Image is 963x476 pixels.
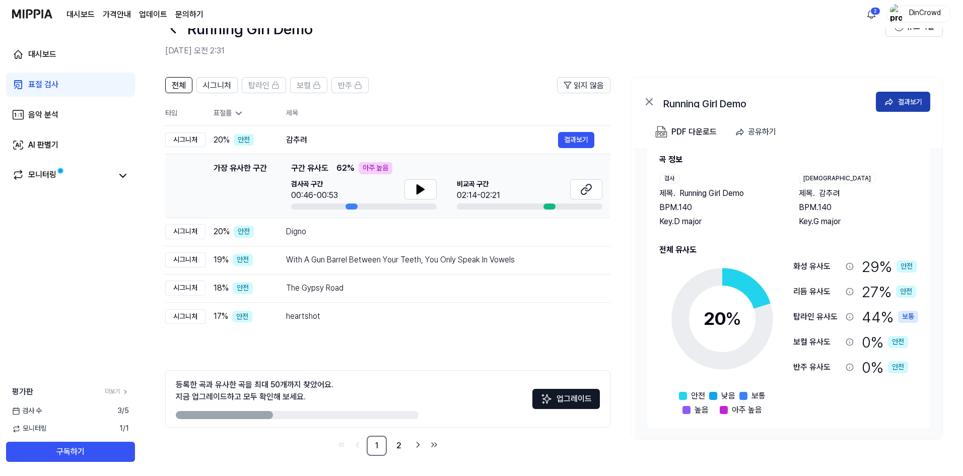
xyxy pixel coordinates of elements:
[12,169,113,183] a: 모니터링
[876,92,930,112] a: 결과보기
[291,179,338,189] span: 검사곡 구간
[291,162,328,174] span: 구간 유사도
[331,77,369,93] button: 반주
[427,438,441,452] a: Go to last page
[574,80,604,92] span: 읽지 않음
[214,310,228,322] span: 17 %
[203,80,231,92] span: 시그니처
[863,6,879,22] button: 알림2
[66,9,95,21] a: 대시보드
[12,386,33,398] span: 평가판
[695,404,709,416] span: 높음
[659,174,679,183] div: 검사
[721,390,735,402] span: 낮음
[165,132,205,148] div: 시그니처
[890,4,902,24] img: profile
[286,310,594,322] div: heartshot
[12,406,42,416] span: 검사 수
[905,8,944,19] div: DinCrowd
[214,226,230,238] span: 20 %
[176,379,333,403] div: 등록한 곡과 유사한 곡을 최대 50개까지 찾았어요. 지금 업그레이드하고 모두 확인해 보세요.
[12,424,47,434] span: 모니터링
[896,286,916,298] div: 안전
[898,311,918,323] div: 보통
[659,244,918,256] h2: 전체 유사도
[457,189,500,201] div: 02:14-02:21
[862,331,908,353] div: 0 %
[898,96,922,107] div: 결과보기
[870,7,880,15] div: 2
[165,436,610,456] nav: pagination
[389,436,409,456] a: 2
[793,260,842,273] div: 화성 유사도
[799,174,875,183] div: [DEMOGRAPHIC_DATA]
[799,216,918,228] div: Key. G major
[286,134,558,146] div: 감추려
[663,96,865,108] div: Running Girl Demo
[105,387,129,396] a: 더보기
[165,101,205,126] th: 타입
[659,154,918,166] h2: 곡 정보
[286,101,610,125] th: 제목
[297,80,311,92] span: 보컬
[655,126,667,138] img: PDF Download
[691,390,705,402] span: 안전
[886,6,951,23] button: profileDinCrowd
[139,9,167,21] a: 업데이트
[6,73,135,97] a: 표절 검사
[793,361,842,373] div: 반주 유사도
[290,77,327,93] button: 보컬
[653,122,719,142] button: PDF 다운로드
[6,103,135,127] a: 음악 분석
[242,77,286,93] button: 탑라인
[532,397,600,407] a: Sparkles업그레이드
[175,9,203,21] a: 문의하기
[679,187,744,199] span: Running Girl Demo
[233,254,253,266] div: 안전
[635,148,942,438] a: 곡 정보검사제목.Running Girl DemoBPM.140Key.D major[DEMOGRAPHIC_DATA]제목.감추려BPM.140Key.G major전체 유사도20%안전...
[165,45,885,57] h2: [DATE] 오전 2:31
[291,189,338,201] div: 00:46-00:53
[793,311,842,323] div: 탑라인 유사도
[233,282,253,294] div: 안전
[6,133,135,157] a: AI 판별기
[557,77,610,93] button: 읽지 않음
[196,77,238,93] button: 시그니처
[232,311,252,323] div: 안전
[165,252,205,267] div: 시그니처
[862,281,916,302] div: 27 %
[359,162,392,174] div: 아주 높음
[659,187,675,199] span: 제목 .
[214,162,267,210] div: 가장 유사한 구간
[748,125,776,139] div: 공유하기
[897,260,917,273] div: 안전
[751,390,766,402] span: 보통
[862,256,917,277] div: 29 %
[865,8,877,20] img: 알림
[28,109,58,121] div: 음악 분석
[799,201,918,214] div: BPM. 140
[248,80,269,92] span: 탑라인
[819,187,840,199] span: 감추려
[457,179,500,189] span: 비교곡 구간
[165,224,205,239] div: 시그니처
[286,226,594,238] div: Digno
[119,424,129,434] span: 1 / 1
[286,254,594,266] div: With A Gun Barrel Between Your Teeth, You Only Speak In Vowels
[799,187,815,199] span: 제목 .
[793,286,842,298] div: 리듬 유사도
[336,162,355,174] span: 62 %
[351,438,365,452] a: Go to previous page
[234,134,254,146] div: 안전
[214,108,270,118] div: 표절률
[862,357,908,378] div: 0 %
[165,281,205,296] div: 시그니처
[172,80,186,92] span: 전체
[6,442,135,462] button: 구독하기
[704,305,741,332] div: 20
[165,77,192,93] button: 전체
[214,282,229,294] span: 18 %
[793,336,842,348] div: 보컬 유사도
[214,254,229,266] span: 19 %
[6,42,135,66] a: 대시보드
